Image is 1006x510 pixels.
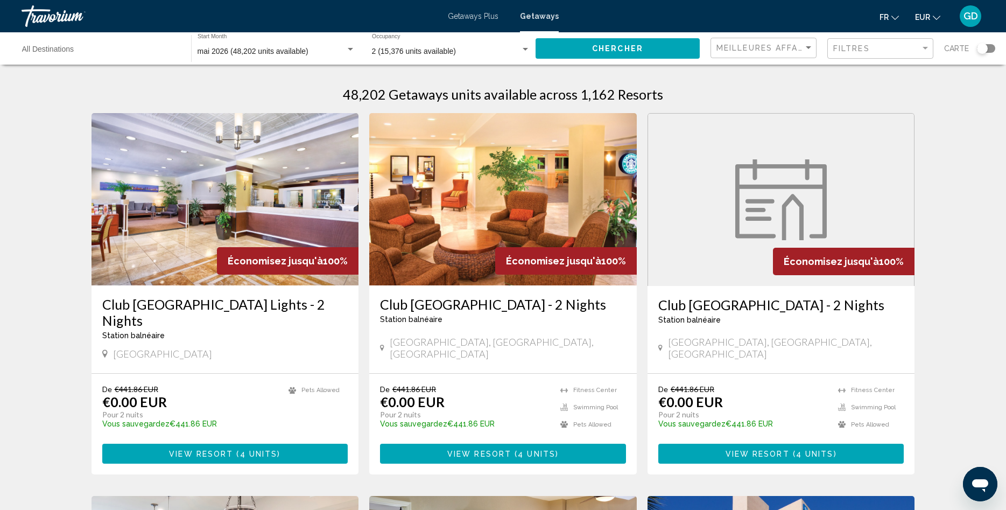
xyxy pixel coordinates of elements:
[102,420,278,428] p: €441.86 EUR
[380,315,442,324] span: Station balnéaire
[658,316,721,324] span: Station balnéaire
[880,13,889,22] span: fr
[573,421,611,428] span: Pets Allowed
[851,421,889,428] span: Pets Allowed
[102,420,170,428] span: Vous sauvegardez
[833,44,870,53] span: Filtres
[198,47,308,55] span: mai 2026 (48,202 units available)
[784,256,879,267] span: Économisez jusqu'à
[102,385,112,394] span: De
[851,404,896,411] span: Swimming Pool
[851,387,895,394] span: Fitness Center
[380,444,626,464] button: View Resort(4 units)
[716,44,818,52] span: Meilleures affaires
[22,5,437,27] a: Travorium
[963,11,978,22] span: GD
[520,12,559,20] a: Getaways
[102,296,348,329] a: Club [GEOGRAPHIC_DATA] Lights - 2 Nights
[658,410,828,420] p: Pour 2 nuits
[716,44,813,53] mat-select: Sort by
[773,248,914,275] div: 100%
[944,41,969,56] span: Carte
[658,297,904,313] a: Club [GEOGRAPHIC_DATA] - 2 Nights
[113,348,212,360] span: [GEOGRAPHIC_DATA]
[102,331,165,340] span: Station balnéaire
[658,394,723,410] p: €0.00 EUR
[658,444,904,464] button: View Resort(4 units)
[915,9,940,25] button: Change currency
[536,38,700,58] button: Chercher
[448,12,498,20] a: Getaways Plus
[880,9,899,25] button: Change language
[573,404,618,411] span: Swimming Pool
[392,385,436,394] span: €441.86 EUR
[369,113,637,285] img: A659O01X.jpg
[380,420,447,428] span: Vous sauvegardez
[380,296,626,312] a: Club [GEOGRAPHIC_DATA] - 2 Nights
[380,385,390,394] span: De
[372,47,456,55] span: 2 (15,376 units available)
[827,38,933,60] button: Filter
[658,420,828,428] p: €441.86 EUR
[228,255,323,267] span: Économisez jusqu'à
[735,159,827,240] img: week.svg
[102,444,348,464] button: View Resort(4 units)
[671,385,714,394] span: €441.86 EUR
[963,467,997,501] iframe: Bouton de lancement de la fenêtre de messagerie
[518,450,555,458] span: 4 units
[796,450,834,458] span: 4 units
[115,385,158,394] span: €441.86 EUR
[380,410,550,420] p: Pour 2 nuits
[92,113,359,285] img: 8562O01X.jpg
[380,420,550,428] p: €441.86 EUR
[495,247,637,275] div: 100%
[102,410,278,420] p: Pour 2 nuits
[790,450,837,458] span: ( )
[217,247,358,275] div: 100%
[380,394,445,410] p: €0.00 EUR
[573,387,617,394] span: Fitness Center
[102,394,167,410] p: €0.00 EUR
[956,5,984,27] button: User Menu
[343,86,663,102] h1: 48,202 Getaways units available across 1,162 Resorts
[658,385,668,394] span: De
[592,45,643,53] span: Chercher
[658,420,726,428] span: Vous sauvegardez
[169,450,233,458] span: View Resort
[506,255,601,267] span: Économisez jusqu'à
[511,450,559,458] span: ( )
[390,336,626,360] span: [GEOGRAPHIC_DATA], [GEOGRAPHIC_DATA], [GEOGRAPHIC_DATA]
[668,336,904,360] span: [GEOGRAPHIC_DATA], [GEOGRAPHIC_DATA], [GEOGRAPHIC_DATA]
[301,387,340,394] span: Pets Allowed
[233,450,280,458] span: ( )
[726,450,790,458] span: View Resort
[240,450,278,458] span: 4 units
[447,450,511,458] span: View Resort
[915,13,930,22] span: EUR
